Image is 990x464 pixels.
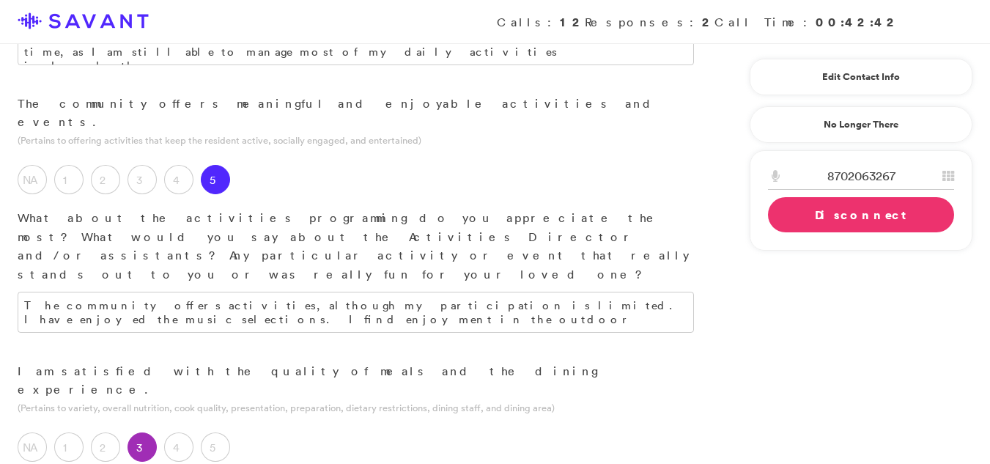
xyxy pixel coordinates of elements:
label: 1 [54,165,84,194]
a: No Longer There [750,106,972,143]
strong: 12 [560,14,585,30]
p: What about the activities programming do you appreciate the most? What would you say about the Ac... [18,209,694,284]
p: I am satisfied with the quality of meals and the dining experience. [18,362,694,399]
label: 1 [54,432,84,462]
p: (Pertains to offering activities that keep the resident active, socially engaged, and entertained) [18,133,694,147]
label: NA [18,432,47,462]
label: 5 [201,165,230,194]
a: Edit Contact Info [768,65,954,89]
strong: 2 [702,14,714,30]
label: 4 [164,432,193,462]
p: The community offers meaningful and enjoyable activities and events. [18,95,694,132]
label: 4 [164,165,193,194]
label: 2 [91,432,120,462]
p: (Pertains to variety, overall nutrition, cook quality, presentation, preparation, dietary restric... [18,401,694,415]
a: Disconnect [768,197,954,232]
strong: 00:42:42 [816,14,899,30]
label: NA [18,165,47,194]
label: 2 [91,165,120,194]
label: 3 [128,165,157,194]
label: 5 [201,432,230,462]
label: 3 [128,432,157,462]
